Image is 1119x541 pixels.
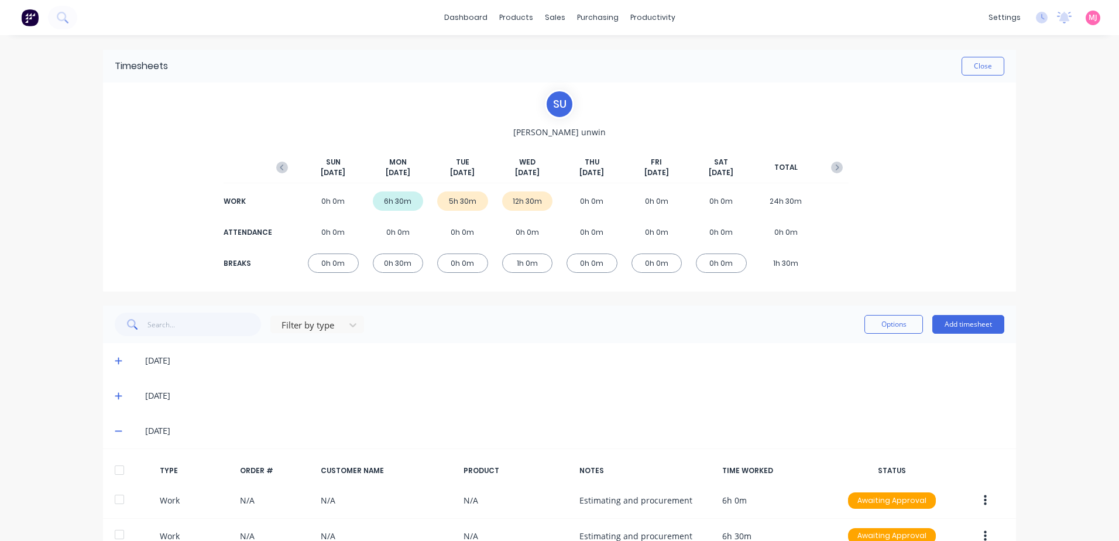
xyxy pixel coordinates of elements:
[644,167,669,178] span: [DATE]
[567,222,617,242] div: 0h 0m
[386,167,410,178] span: [DATE]
[321,167,345,178] span: [DATE]
[519,157,536,167] span: WED
[373,222,424,242] div: 0h 0m
[308,222,359,242] div: 0h 0m
[545,90,574,119] div: s u
[502,254,553,273] div: 1h 0m
[224,258,270,269] div: BREAKS
[983,9,1027,26] div: settings
[160,465,231,476] div: TYPE
[696,222,747,242] div: 0h 0m
[493,9,539,26] div: products
[389,157,407,167] span: MON
[224,196,270,207] div: WORK
[579,167,604,178] span: [DATE]
[624,9,681,26] div: productivity
[696,254,747,273] div: 0h 0m
[848,492,936,509] div: Awaiting Approval
[567,191,617,211] div: 0h 0m
[696,191,747,211] div: 0h 0m
[326,157,341,167] span: SUN
[774,162,798,173] span: TOTAL
[539,9,571,26] div: sales
[145,389,1004,402] div: [DATE]
[502,222,553,242] div: 0h 0m
[585,157,599,167] span: THU
[1089,12,1097,23] span: MJ
[567,254,617,273] div: 0h 0m
[373,254,424,273] div: 0h 30m
[147,313,262,336] input: Search...
[839,465,945,476] div: STATUS
[932,315,1004,334] button: Add timesheet
[308,254,359,273] div: 0h 0m
[456,157,469,167] span: TUE
[502,191,553,211] div: 12h 30m
[761,254,812,273] div: 1h 30m
[115,59,168,73] div: Timesheets
[450,167,475,178] span: [DATE]
[437,222,488,242] div: 0h 0m
[464,465,570,476] div: PRODUCT
[631,254,682,273] div: 0h 0m
[714,157,728,167] span: SAT
[308,191,359,211] div: 0h 0m
[761,222,812,242] div: 0h 0m
[709,167,733,178] span: [DATE]
[513,126,606,138] span: [PERSON_NAME] unwin
[651,157,662,167] span: FRI
[864,315,923,334] button: Options
[631,222,682,242] div: 0h 0m
[722,465,829,476] div: TIME WORKED
[571,9,624,26] div: purchasing
[579,465,713,476] div: NOTES
[224,227,270,238] div: ATTENDANCE
[145,424,1004,437] div: [DATE]
[145,354,1004,367] div: [DATE]
[437,254,488,273] div: 0h 0m
[373,191,424,211] div: 6h 30m
[321,465,454,476] div: CUSTOMER NAME
[631,191,682,211] div: 0h 0m
[962,57,1004,76] button: Close
[761,191,812,211] div: 24h 30m
[437,191,488,211] div: 5h 30m
[21,9,39,26] img: Factory
[438,9,493,26] a: dashboard
[1079,501,1107,529] iframe: Intercom live chat
[515,167,540,178] span: [DATE]
[240,465,311,476] div: ORDER #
